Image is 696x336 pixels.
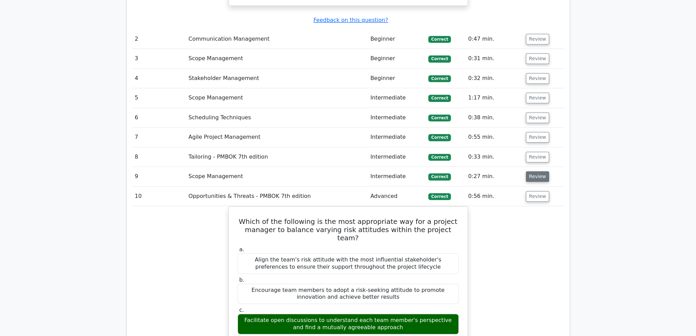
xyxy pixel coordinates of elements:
[428,115,451,121] span: Correct
[186,167,367,186] td: Scope Management
[428,154,451,161] span: Correct
[368,69,426,88] td: Beginner
[465,167,523,186] td: 0:27 min.
[368,108,426,127] td: Intermediate
[465,49,523,68] td: 0:31 min.
[428,95,451,102] span: Correct
[368,127,426,147] td: Intermediate
[132,69,186,88] td: 4
[186,29,367,49] td: Communication Management
[239,246,244,253] span: a.
[132,29,186,49] td: 2
[428,134,451,141] span: Correct
[465,29,523,49] td: 0:47 min.
[132,49,186,68] td: 3
[428,193,451,200] span: Correct
[465,147,523,167] td: 0:33 min.
[526,34,549,44] button: Review
[465,187,523,206] td: 0:56 min.
[238,253,459,274] div: Align the team's risk attitude with the most influential stakeholder's preferences to ensure thei...
[428,75,451,82] span: Correct
[428,36,451,43] span: Correct
[186,187,367,206] td: Opportunities & Threats - PMBOK 7th edition
[186,108,367,127] td: Scheduling Techniques
[238,284,459,304] div: Encourage team members to adopt a risk-seeking attitude to promote innovation and achieve better ...
[526,73,549,84] button: Review
[526,53,549,64] button: Review
[186,88,367,108] td: Scope Management
[132,88,186,108] td: 5
[368,167,426,186] td: Intermediate
[428,173,451,180] span: Correct
[186,127,367,147] td: Agile Project Management
[526,152,549,162] button: Review
[526,112,549,123] button: Review
[239,307,244,313] span: c.
[465,127,523,147] td: 0:55 min.
[465,108,523,127] td: 0:38 min.
[526,93,549,103] button: Review
[428,55,451,62] span: Correct
[132,127,186,147] td: 7
[368,88,426,108] td: Intermediate
[186,147,367,167] td: Tailoring - PMBOK 7th edition
[313,17,388,23] a: Feedback on this question?
[186,49,367,68] td: Scope Management
[132,167,186,186] td: 9
[237,217,459,242] h5: Which of the following is the most appropriate way for a project manager to balance varying risk ...
[526,171,549,182] button: Review
[368,187,426,206] td: Advanced
[526,132,549,143] button: Review
[368,29,426,49] td: Beginner
[132,147,186,167] td: 8
[132,108,186,127] td: 6
[132,187,186,206] td: 10
[465,69,523,88] td: 0:32 min.
[239,277,244,283] span: b.
[186,69,367,88] td: Stakeholder Management
[368,147,426,167] td: Intermediate
[526,191,549,202] button: Review
[238,314,459,334] div: Facilitate open discussions to understand each team member's perspective and find a mutually agre...
[465,88,523,108] td: 1:17 min.
[368,49,426,68] td: Beginner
